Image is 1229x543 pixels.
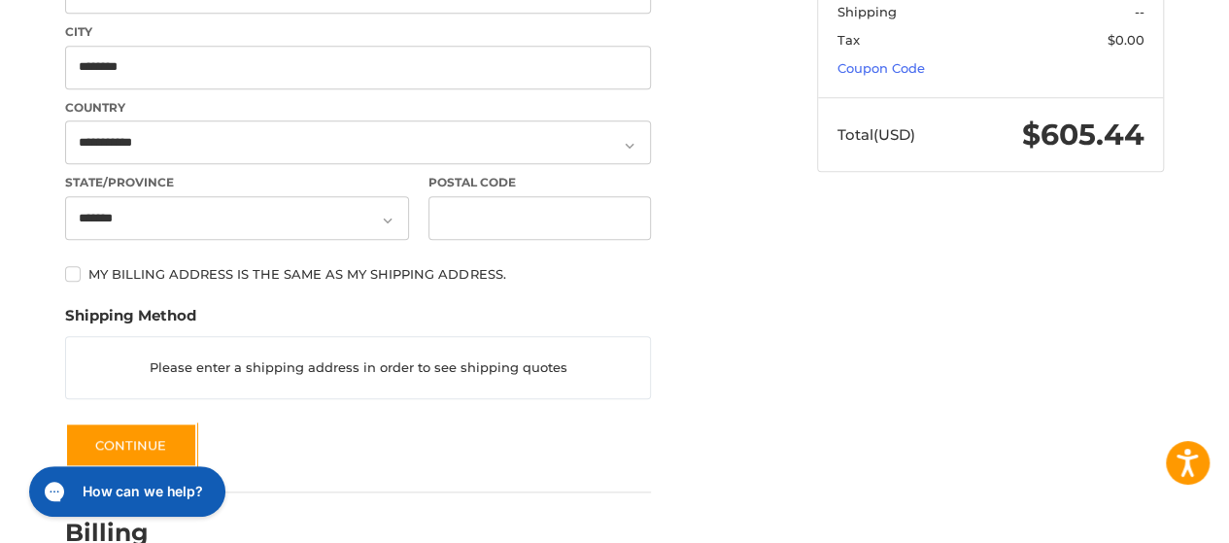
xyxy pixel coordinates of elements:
[837,125,915,144] span: Total (USD)
[837,60,925,76] a: Coupon Code
[65,23,651,41] label: City
[65,305,196,336] legend: Shipping Method
[65,174,409,191] label: State/Province
[19,459,231,524] iframe: Gorgias live chat messenger
[1022,117,1144,153] span: $605.44
[65,266,651,282] label: My billing address is the same as my shipping address.
[1108,32,1144,48] span: $0.00
[65,99,651,117] label: Country
[428,174,652,191] label: Postal Code
[837,32,860,48] span: Tax
[65,423,197,467] button: Continue
[66,349,650,387] p: Please enter a shipping address in order to see shipping quotes
[1135,4,1144,19] span: --
[837,4,897,19] span: Shipping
